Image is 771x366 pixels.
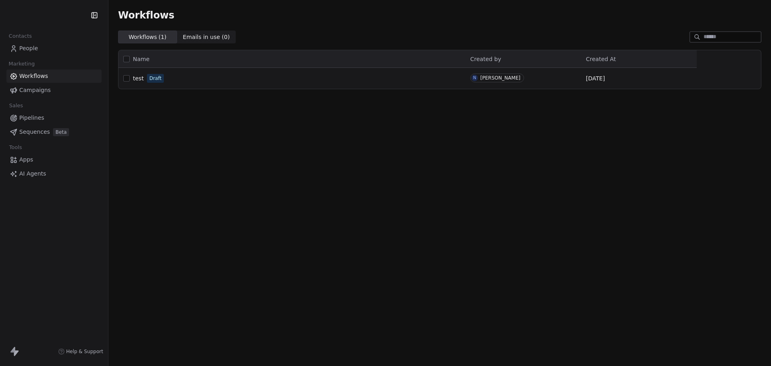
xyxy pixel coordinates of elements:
span: Marketing [5,58,38,70]
span: Created At [586,56,616,62]
span: Pipelines [19,114,44,122]
a: Campaigns [6,84,102,97]
span: AI Agents [19,170,46,178]
a: Help & Support [58,348,103,355]
span: Beta [53,128,69,136]
a: AI Agents [6,167,102,180]
a: People [6,42,102,55]
span: [DATE] [586,74,605,82]
span: Workflows [19,72,48,80]
span: test [133,75,144,82]
span: Emails in use ( 0 ) [183,33,230,41]
span: Sequences [19,128,50,136]
a: SequencesBeta [6,125,102,139]
span: People [19,44,38,53]
span: Workflows [118,10,174,21]
span: Sales [6,100,27,112]
span: Created by [470,56,501,62]
div: [PERSON_NAME] [480,75,520,81]
span: Draft [149,75,161,82]
a: Workflows [6,70,102,83]
a: Apps [6,153,102,166]
span: Campaigns [19,86,51,94]
span: Tools [6,141,25,153]
span: Contacts [5,30,35,42]
a: test [133,74,144,82]
span: Help & Support [66,348,103,355]
span: Apps [19,155,33,164]
div: N [473,75,476,81]
span: Name [133,55,149,63]
a: Pipelines [6,111,102,125]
